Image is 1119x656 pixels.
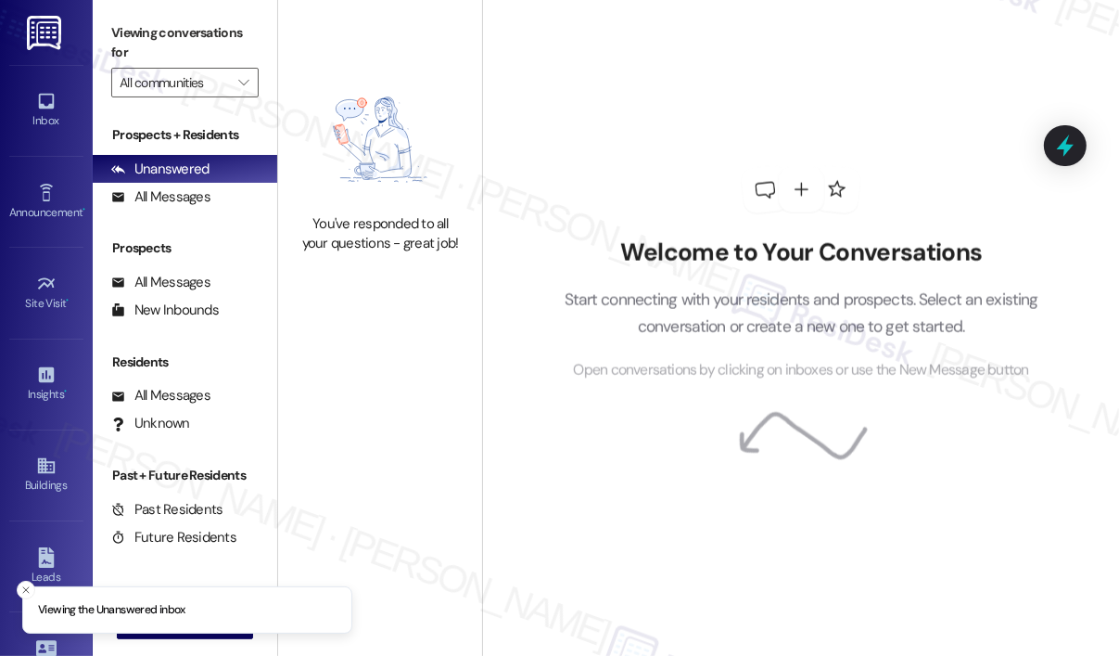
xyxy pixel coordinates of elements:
[9,359,83,409] a: Insights •
[238,75,248,90] i: 
[93,238,277,258] div: Prospects
[111,528,236,547] div: Future Residents
[64,385,67,398] span: •
[299,214,462,254] div: You've responded to all your questions - great job!
[93,125,277,145] div: Prospects + Residents
[536,287,1066,340] p: Start connecting with your residents and prospects. Select an existing conversation or create a n...
[17,581,35,599] button: Close toast
[9,85,83,135] a: Inbox
[299,74,462,205] img: empty-state
[67,294,70,307] span: •
[111,187,210,207] div: All Messages
[111,273,210,292] div: All Messages
[27,16,65,50] img: ResiDesk Logo
[9,268,83,318] a: Site Visit •
[93,466,277,485] div: Past + Future Residents
[9,542,83,592] a: Leads
[573,359,1028,382] span: Open conversations by clicking on inboxes or use the New Message button
[536,238,1066,267] h2: Welcome to Your Conversations
[111,414,190,433] div: Unknown
[111,301,219,320] div: New Inbounds
[111,500,223,520] div: Past Residents
[38,602,185,619] p: Viewing the Unanswered inbox
[83,203,85,216] span: •
[120,68,229,97] input: All communities
[111,386,210,405] div: All Messages
[93,353,277,372] div: Residents
[111,19,259,68] label: Viewing conversations for
[9,450,83,500] a: Buildings
[111,160,210,179] div: Unanswered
